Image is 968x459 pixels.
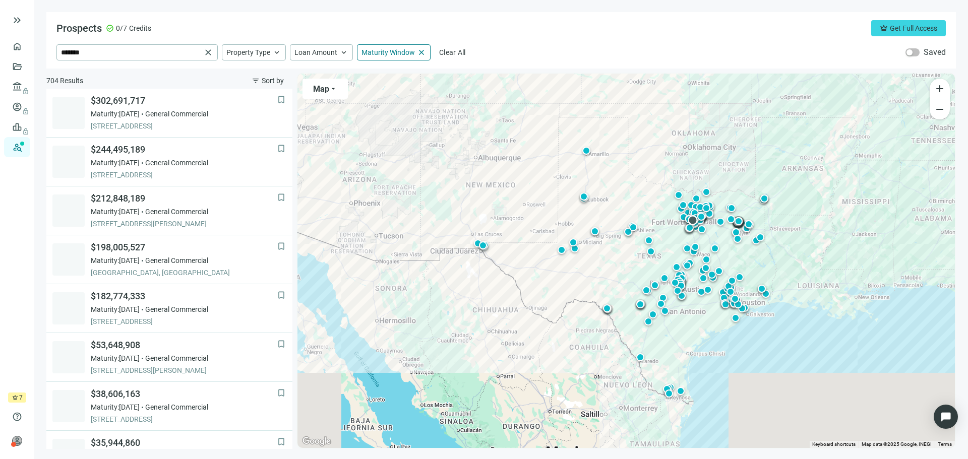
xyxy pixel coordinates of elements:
span: $182,774,333 [91,290,277,302]
span: [STREET_ADDRESS] [91,316,277,326]
span: add [934,83,946,95]
button: Keyboard shortcuts [812,441,856,448]
span: $302,691,717 [91,95,277,107]
span: Maturity: [DATE] [91,207,140,217]
span: $53,648,908 [91,339,277,351]
span: General Commercial [145,402,208,412]
span: Property Type [226,48,270,57]
span: Maturity: [DATE] [91,353,140,363]
span: $35,944,860 [91,437,277,449]
span: close [203,47,213,57]
span: person [12,436,22,446]
button: bookmark [276,437,286,447]
span: Clear All [439,48,466,56]
span: Get Full Access [890,24,937,32]
label: Saved [924,47,946,57]
a: Open this area in Google Maps (opens a new window) [300,435,333,448]
button: bookmark [276,95,286,105]
span: Credits [129,23,151,33]
span: arrow_drop_down [329,85,337,93]
a: bookmark$182,774,333Maturity:[DATE]General Commercial[STREET_ADDRESS] [46,284,292,333]
img: Google [300,435,333,448]
span: Map data ©2025 Google, INEGI [862,441,932,447]
span: General Commercial [145,158,208,168]
span: 0/7 [116,23,127,33]
span: Maturity: [DATE] [91,158,140,168]
span: $38,606,163 [91,388,277,400]
span: General Commercial [145,353,208,363]
a: bookmark$53,648,908Maturity:[DATE]General Commercial[STREET_ADDRESS][PERSON_NAME] [46,333,292,382]
button: bookmark [276,144,286,154]
a: bookmark$302,691,717Maturity:[DATE]General Commercial[STREET_ADDRESS] [46,89,292,138]
span: $212,848,189 [91,192,277,205]
button: bookmark [276,290,286,300]
span: check_circle [106,24,114,32]
span: help [12,412,22,422]
button: bookmark [276,241,286,251]
button: bookmark [276,388,286,398]
a: Terms (opens in new tab) [938,441,952,447]
span: Maturity: [DATE] [91,402,140,412]
span: $198,005,527 [91,241,277,253]
span: crown [880,24,888,32]
a: bookmark$244,495,189Maturity:[DATE]General Commercial[STREET_ADDRESS] [46,138,292,186]
span: [STREET_ADDRESS] [91,414,277,424]
span: keyboard_arrow_up [339,48,348,57]
button: Clear All [435,44,470,60]
span: General Commercial [145,207,208,217]
span: filter_list [252,77,260,85]
span: [STREET_ADDRESS][PERSON_NAME] [91,219,277,229]
span: [STREET_ADDRESS] [91,121,277,131]
button: Maparrow_drop_down [302,79,348,99]
button: bookmark [276,192,286,203]
button: bookmark [276,339,286,349]
a: bookmark$212,848,189Maturity:[DATE]General Commercial[STREET_ADDRESS][PERSON_NAME] [46,186,292,235]
span: $244,495,189 [91,144,277,156]
div: Open Intercom Messenger [934,405,958,429]
button: crownGet Full Access [871,20,946,36]
span: Loan Amount [294,48,337,57]
span: Maturity: [DATE] [91,255,140,266]
span: keyboard_arrow_up [272,48,281,57]
span: [STREET_ADDRESS][PERSON_NAME] [91,365,277,375]
button: keyboard_double_arrow_right [11,14,23,26]
span: General Commercial [145,304,208,314]
span: Prospects [56,22,102,34]
span: General Commercial [145,255,208,266]
span: 7 [19,392,23,403]
span: Maturity: [DATE] [91,109,140,119]
span: Maturity Window [361,48,415,57]
span: Sort by [262,77,284,85]
span: remove [934,103,946,115]
span: Map [313,84,329,94]
span: [STREET_ADDRESS] [91,170,277,180]
span: crown [12,395,18,401]
a: bookmark$198,005,527Maturity:[DATE]General Commercial[GEOGRAPHIC_DATA], [GEOGRAPHIC_DATA] [46,235,292,284]
span: Maturity: [DATE] [91,304,140,314]
button: filter_listSort by [243,73,292,89]
a: bookmark$38,606,163Maturity:[DATE]General Commercial[STREET_ADDRESS] [46,382,292,431]
span: 704 Results [46,76,83,86]
span: close [417,48,426,57]
span: General Commercial [145,109,208,119]
span: [GEOGRAPHIC_DATA], [GEOGRAPHIC_DATA] [91,268,277,278]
